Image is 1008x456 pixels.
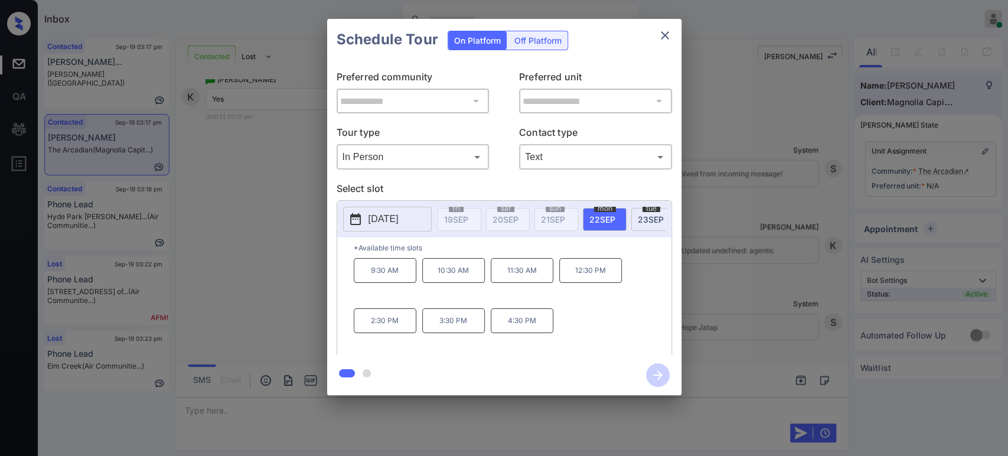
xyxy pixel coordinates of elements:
p: 2:30 PM [354,308,416,333]
p: *Available time slots [354,237,671,258]
button: close [653,24,677,47]
p: 11:30 AM [491,258,553,283]
div: Off Platform [508,31,567,50]
div: Text [522,147,669,167]
p: 3:30 PM [422,308,485,333]
div: date-select [583,208,627,231]
p: Preferred community [337,70,490,89]
div: On Platform [448,31,507,50]
span: 23 SEP [638,214,664,224]
span: tue [642,205,660,212]
p: 10:30 AM [422,258,485,283]
span: 22 SEP [589,214,615,224]
p: 4:30 PM [491,308,553,333]
span: mon [594,205,616,212]
p: 9:30 AM [354,258,416,283]
h2: Schedule Tour [327,19,448,60]
p: 12:30 PM [559,258,622,283]
div: date-select [631,208,675,231]
p: Tour type [337,125,490,144]
p: Preferred unit [519,70,672,89]
div: In Person [340,147,487,167]
p: Contact type [519,125,672,144]
p: [DATE] [368,212,399,226]
button: [DATE] [343,207,432,232]
p: Select slot [337,181,672,200]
